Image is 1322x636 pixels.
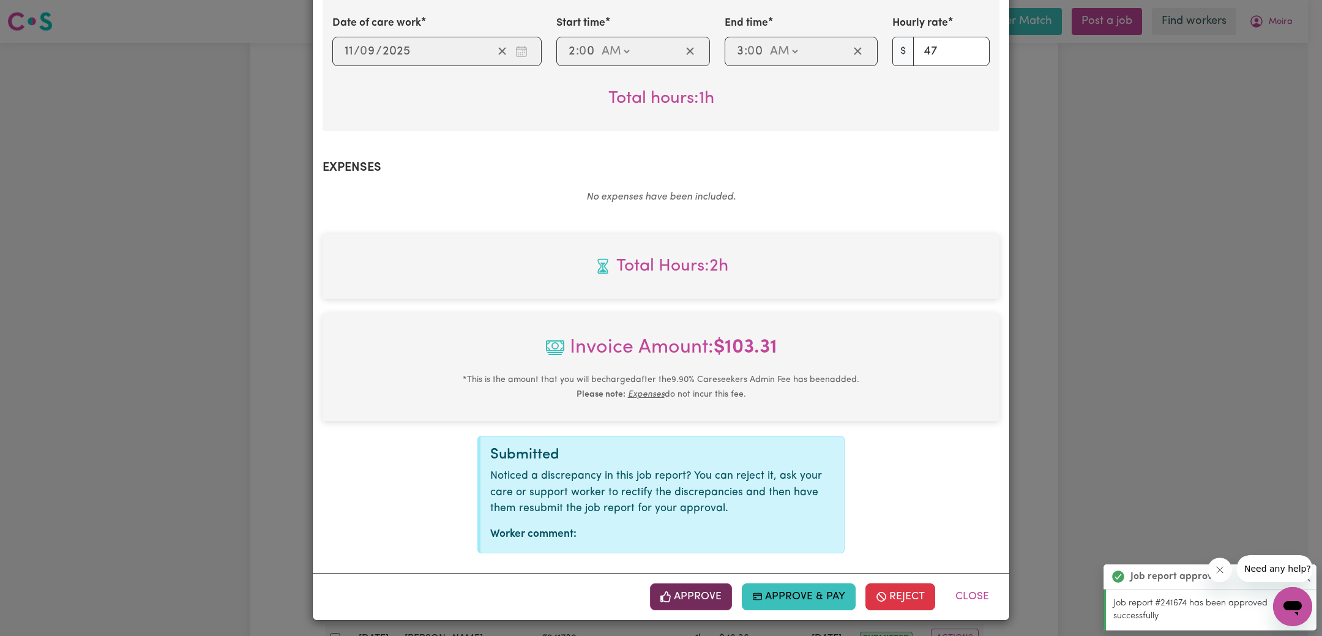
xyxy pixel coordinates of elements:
span: Submitted [490,447,559,462]
label: End time [725,15,768,31]
p: Noticed a discrepancy in this job report? You can reject it, ask your care or support worker to r... [490,468,834,517]
strong: Worker comment: [490,529,577,539]
button: Enter the date of care work [512,42,531,61]
em: No expenses have been included. [586,192,736,202]
span: Invoice Amount: [332,333,990,372]
input: -- [568,42,576,61]
input: -- [580,42,596,61]
strong: Job report approved [1130,569,1224,584]
h2: Expenses [323,160,999,175]
span: 0 [579,45,586,58]
span: 0 [360,45,367,58]
label: Date of care work [332,15,421,31]
span: : [744,45,747,58]
button: Clear date [493,42,512,61]
iframe: Message from company [1237,555,1312,582]
input: -- [736,42,744,61]
span: : [576,45,579,58]
input: -- [748,42,764,61]
button: Close [945,583,999,610]
b: Please note: [577,390,626,399]
input: -- [344,42,354,61]
input: ---- [382,42,411,61]
button: Reject [865,583,935,610]
label: Hourly rate [892,15,948,31]
span: / [376,45,382,58]
p: Job report #241674 has been approved successfully [1113,597,1309,623]
span: $ [892,37,914,66]
button: Approve & Pay [742,583,856,610]
span: / [354,45,360,58]
iframe: Close message [1208,558,1232,582]
label: Start time [556,15,605,31]
small: This is the amount that you will be charged after the 9.90 % Careseekers Admin Fee has been added... [463,375,859,399]
button: Approve [650,583,732,610]
b: $ 103.31 [714,338,777,357]
u: Expenses [628,390,665,399]
input: -- [360,42,376,61]
span: Total hours worked: 1 hour [608,90,714,107]
span: Total hours worked: 2 hours [332,253,990,279]
iframe: Button to launch messaging window [1273,587,1312,626]
span: 0 [747,45,755,58]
